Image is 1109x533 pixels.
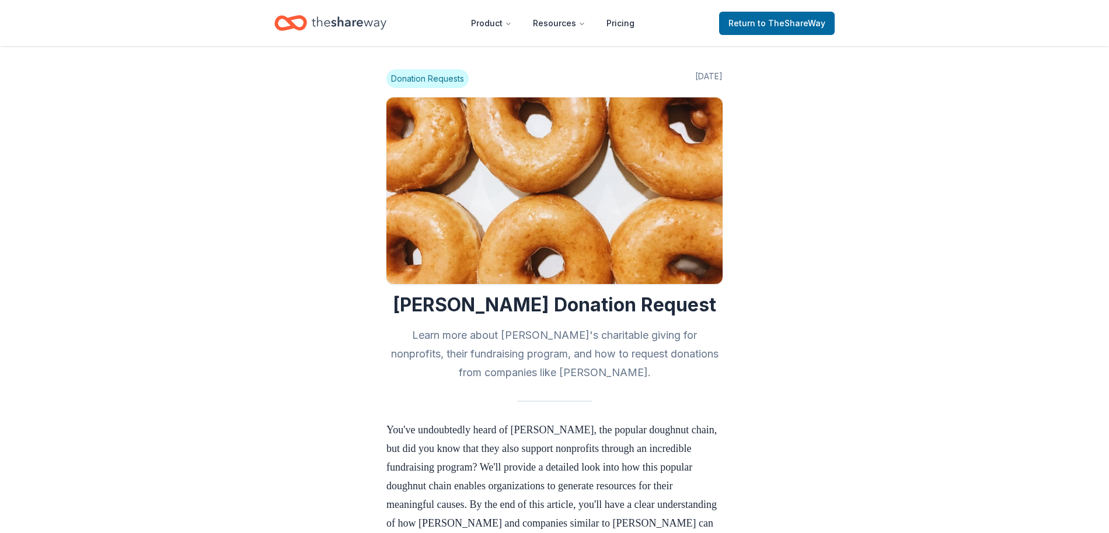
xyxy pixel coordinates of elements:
[728,16,825,30] span: Return
[386,293,723,317] h1: [PERSON_NAME] Donation Request
[274,9,386,37] a: Home
[462,9,644,37] nav: Main
[524,12,595,35] button: Resources
[462,12,521,35] button: Product
[719,12,835,35] a: Returnto TheShareWay
[758,18,825,28] span: to TheShareWay
[695,69,723,88] span: [DATE]
[386,97,723,284] img: Image for Krispy Kreme Donation Request
[386,326,723,382] h2: Learn more about [PERSON_NAME]'s charitable giving for nonprofits, their fundraising program, and...
[597,12,644,35] a: Pricing
[386,69,469,88] span: Donation Requests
